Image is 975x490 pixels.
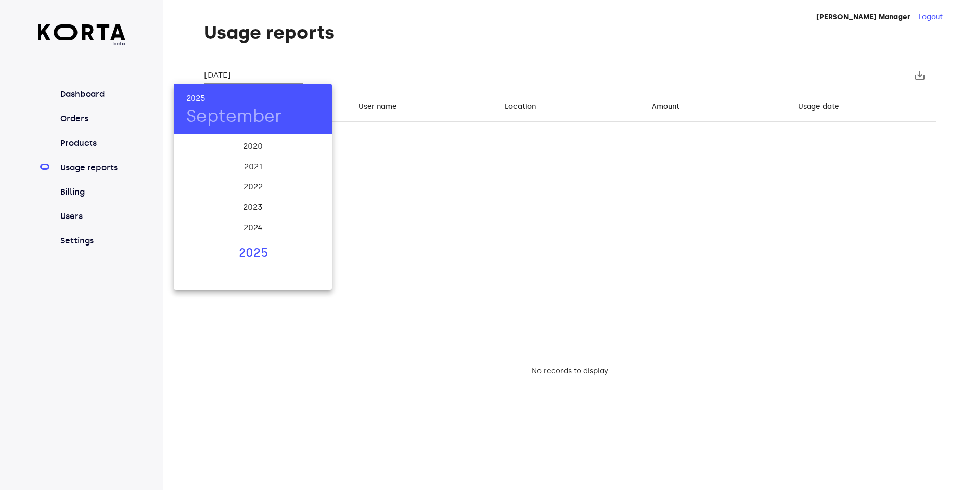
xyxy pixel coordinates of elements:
div: 2025 [174,243,332,263]
div: 2022 [174,177,332,197]
button: 2025 [186,91,206,105]
div: 2021 [174,156,332,177]
div: 2023 [174,197,332,217]
div: 2024 [174,217,332,238]
div: 2020 [174,136,332,156]
button: September [186,105,282,127]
